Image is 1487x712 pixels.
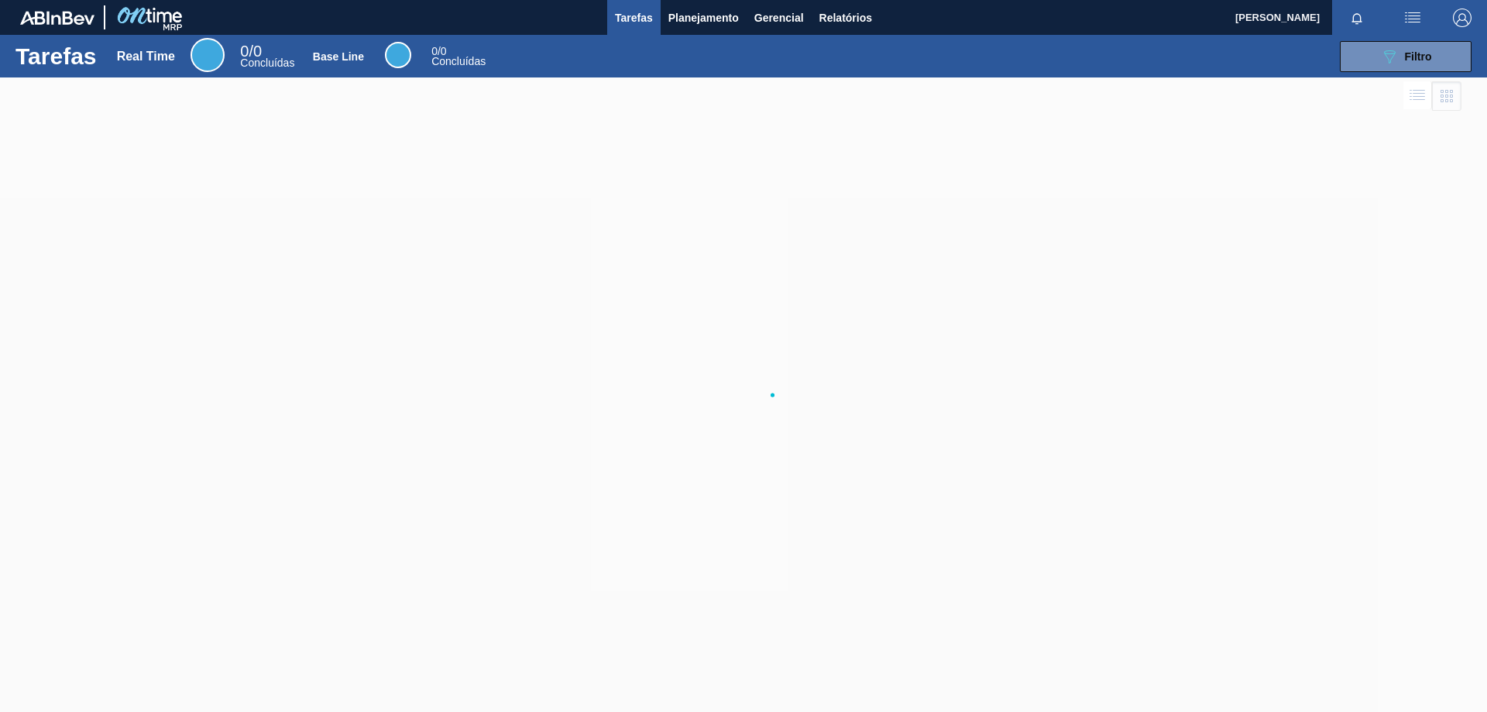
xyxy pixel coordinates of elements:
div: Real Time [117,50,175,64]
span: Filtro [1405,50,1432,63]
div: Base Line [385,42,411,68]
div: Real Time [191,38,225,72]
div: Base Line [313,50,364,63]
h1: Tarefas [15,47,97,65]
img: Logout [1453,9,1472,27]
button: Notificações [1332,7,1382,29]
div: Real Time [240,45,294,68]
span: / 0 [240,43,262,60]
span: Planejamento [668,9,739,27]
img: TNhmsLtSVTkK8tSr43FrP2fwEKptu5GPRR3wAAAABJRU5ErkJggg== [20,11,94,25]
span: Tarefas [615,9,653,27]
span: Concluídas [240,57,294,69]
span: Relatórios [819,9,872,27]
span: Gerencial [754,9,804,27]
img: userActions [1403,9,1422,27]
span: Concluídas [431,55,486,67]
span: 0 [240,43,249,60]
span: / 0 [431,45,446,57]
button: Filtro [1340,41,1472,72]
span: 0 [431,45,438,57]
div: Base Line [431,46,486,67]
